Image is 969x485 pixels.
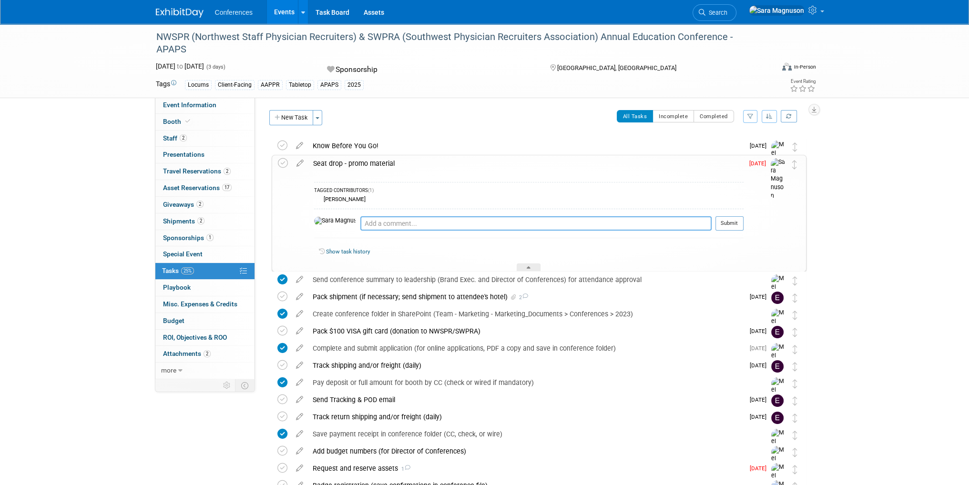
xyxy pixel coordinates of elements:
img: Erin Anderson [771,394,784,407]
i: Move task [793,362,797,371]
button: Completed [694,110,734,122]
span: Event Information [163,101,216,109]
span: Special Event [163,250,203,258]
span: Asset Reservations [163,184,232,192]
span: [DATE] [750,328,771,334]
span: Attachments [163,350,211,357]
a: Presentations [155,147,255,163]
img: Sara Magnuson [314,217,356,225]
div: Send Tracking & POD email [308,392,744,408]
a: Sponsorships1 [155,230,255,246]
i: Move task [793,379,797,388]
div: Seat drop - promo material [308,155,744,172]
span: Booth [163,118,192,125]
img: ExhibitDay [156,8,204,18]
a: Misc. Expenses & Credits [155,296,255,313]
span: 2 [197,217,204,224]
i: Move task [793,276,797,285]
i: Move task [793,345,797,354]
span: 25% [181,267,194,274]
span: [DATE] [750,293,771,300]
span: 2 [518,294,528,301]
span: Travel Reservations [163,167,231,175]
img: Sara Magnuson [749,5,805,16]
a: Attachments2 [155,346,255,362]
img: Mel Liwanag [771,343,785,377]
a: edit [291,327,308,335]
div: Request and reserve assets [308,460,744,476]
div: NWSPR (Northwest Staff Physician Recruiters) & SWPRA (Southwest Physician Recruiters Association)... [153,29,760,58]
a: edit [291,361,308,370]
a: Refresh [781,110,797,122]
a: edit [291,293,308,301]
a: Giveaways2 [155,197,255,213]
i: Move task [793,311,797,320]
td: Personalize Event Tab Strip [219,379,235,392]
a: edit [291,447,308,455]
td: Tags [156,79,176,90]
div: Pack $100 VISA gift card (donation to NWSPR/SWPRA) [308,323,744,339]
span: 1 [398,466,410,472]
a: Tasks25% [155,263,255,279]
a: edit [291,275,308,284]
img: Erin Anderson [771,292,784,304]
span: [DATE] [750,396,771,403]
img: Mel Liwanag [771,377,785,411]
a: edit [292,159,308,168]
i: Move task [793,431,797,440]
span: Misc. Expenses & Credits [163,300,237,308]
a: edit [291,395,308,404]
span: ROI, Objectives & ROO [163,333,227,341]
div: Event Rating [789,79,815,84]
a: Budget [155,313,255,329]
img: Sara Magnuson [771,158,785,200]
span: [DATE] [750,414,771,420]
button: New Task [269,110,313,125]
div: 2025 [345,80,364,90]
div: AAPPR [258,80,283,90]
div: Track return shipping and/or freight (daily) [308,409,744,425]
div: Create conference folder in SharePoint (Team - Marketing - Marketing_Documents > Conferences > 2023) [308,306,752,322]
img: Mel Liwanag [771,309,785,343]
span: [DATE] [DATE] [156,62,204,70]
span: Search [705,9,727,16]
a: more [155,363,255,379]
div: Track shipping and/or freight (daily) [308,357,744,374]
span: Playbook [163,283,191,291]
a: Event Information [155,97,255,113]
img: Format-Inperson.png [782,63,792,71]
span: 2 [204,350,211,357]
img: Mel Liwanag [771,429,785,463]
img: Mel Liwanag [771,141,785,174]
span: [DATE] [749,160,771,167]
div: Save payment receipt in conference folder (CC, check, or wire) [308,426,752,442]
i: Move task [793,396,797,405]
span: Shipments [163,217,204,225]
img: Mel Liwanag [771,446,785,480]
span: Tasks [162,267,194,274]
button: All Tasks [617,110,653,122]
a: Asset Reservations17 [155,180,255,196]
a: edit [291,141,308,150]
button: Submit [715,216,744,231]
i: Move task [793,465,797,474]
span: (1) [368,188,374,193]
a: ROI, Objectives & ROO [155,330,255,346]
span: [DATE] [750,362,771,369]
div: APAPS [317,80,341,90]
span: 2 [196,201,204,208]
span: Sponsorships [163,234,214,242]
i: Move task [793,448,797,457]
img: Erin Anderson [771,412,784,424]
div: Tabletop [286,80,314,90]
div: Event Format [718,61,816,76]
span: to [175,62,184,70]
div: Pay deposit or full amount for booth by CC (check or wired if mandatory) [308,374,752,391]
div: Client-Facing [215,80,255,90]
a: Booth [155,114,255,130]
div: Know Before You Go! [308,138,744,154]
td: Toggle Event Tabs [235,379,255,392]
i: Booth reservation complete [185,119,190,124]
span: Conferences [215,9,253,16]
a: Special Event [155,246,255,263]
